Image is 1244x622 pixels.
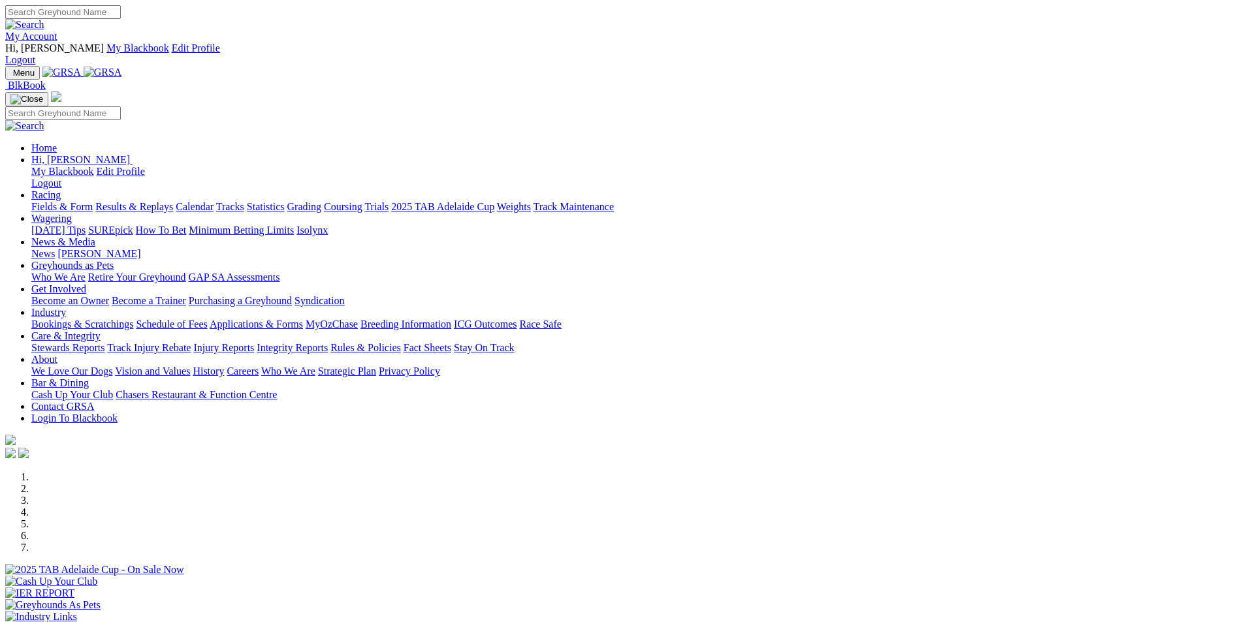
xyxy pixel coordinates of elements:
a: Syndication [295,295,344,306]
div: My Account [5,42,1239,66]
a: Bookings & Scratchings [31,319,133,330]
a: Greyhounds as Pets [31,260,114,271]
input: Search [5,106,121,120]
a: Who We Are [31,272,86,283]
a: Rules & Policies [330,342,401,353]
a: History [193,365,224,377]
a: Fact Sheets [404,342,451,353]
a: Home [31,142,57,153]
a: Track Maintenance [534,201,614,212]
div: Bar & Dining [31,389,1239,401]
img: Cash Up Your Club [5,576,97,587]
img: Search [5,120,44,132]
a: Who We Are [261,365,315,377]
img: logo-grsa-white.png [51,91,61,102]
a: Retire Your Greyhound [88,272,186,283]
img: Greyhounds As Pets [5,599,101,611]
a: Integrity Reports [257,342,328,353]
a: Stay On Track [454,342,514,353]
div: Racing [31,201,1239,213]
a: Strategic Plan [318,365,376,377]
a: News [31,248,55,259]
img: logo-grsa-white.png [5,435,16,445]
div: About [31,365,1239,377]
img: 2025 TAB Adelaide Cup - On Sale Now [5,564,184,576]
a: Industry [31,307,66,318]
div: Industry [31,319,1239,330]
a: Get Involved [31,283,86,294]
a: Edit Profile [172,42,220,54]
a: Applications & Forms [210,319,303,330]
img: Close [10,94,43,104]
a: News & Media [31,236,95,247]
span: Menu [13,68,35,78]
a: Vision and Values [115,365,190,377]
button: Toggle navigation [5,66,40,80]
a: ICG Outcomes [454,319,517,330]
a: Hi, [PERSON_NAME] [31,154,133,165]
a: Become an Owner [31,295,109,306]
a: Privacy Policy [379,365,440,377]
a: Wagering [31,213,72,224]
a: Purchasing a Greyhound [189,295,292,306]
a: My Blackbook [106,42,169,54]
a: Racing [31,189,61,200]
a: Tracks [216,201,244,212]
div: Greyhounds as Pets [31,272,1239,283]
div: Care & Integrity [31,342,1239,354]
a: Race Safe [519,319,561,330]
img: GRSA [42,67,81,78]
a: Become a Trainer [112,295,186,306]
a: GAP SA Assessments [189,272,280,283]
a: 2025 TAB Adelaide Cup [391,201,494,212]
a: SUREpick [88,225,133,236]
span: Hi, [PERSON_NAME] [5,42,104,54]
a: About [31,354,57,365]
a: Careers [227,365,259,377]
a: Bar & Dining [31,377,89,388]
a: Minimum Betting Limits [189,225,294,236]
a: Cash Up Your Club [31,389,113,400]
img: facebook.svg [5,448,16,458]
a: Isolynx [296,225,328,236]
a: Grading [287,201,321,212]
a: Weights [497,201,531,212]
a: Care & Integrity [31,330,101,341]
a: How To Bet [136,225,187,236]
div: News & Media [31,248,1239,260]
a: Track Injury Rebate [107,342,191,353]
a: Injury Reports [193,342,254,353]
a: Schedule of Fees [136,319,207,330]
a: Logout [5,54,35,65]
a: BlkBook [5,80,46,91]
a: Calendar [176,201,214,212]
a: [PERSON_NAME] [57,248,140,259]
a: Contact GRSA [31,401,94,412]
a: Edit Profile [97,166,145,177]
a: We Love Our Dogs [31,365,112,377]
a: Stewards Reports [31,342,104,353]
a: My Blackbook [31,166,94,177]
div: Get Involved [31,295,1239,307]
a: [DATE] Tips [31,225,86,236]
img: twitter.svg [18,448,29,458]
span: BlkBook [8,80,46,91]
img: GRSA [84,67,122,78]
span: Hi, [PERSON_NAME] [31,154,130,165]
div: Hi, [PERSON_NAME] [31,166,1239,189]
img: Search [5,19,44,31]
a: Logout [31,178,61,189]
a: Statistics [247,201,285,212]
a: My Account [5,31,57,42]
a: Coursing [324,201,362,212]
a: MyOzChase [306,319,358,330]
a: Trials [364,201,389,212]
div: Wagering [31,225,1239,236]
a: Results & Replays [95,201,173,212]
a: Fields & Form [31,201,93,212]
button: Toggle navigation [5,92,48,106]
a: Chasers Restaurant & Function Centre [116,389,277,400]
a: Login To Blackbook [31,412,118,424]
img: IER REPORT [5,587,74,599]
input: Search [5,5,121,19]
